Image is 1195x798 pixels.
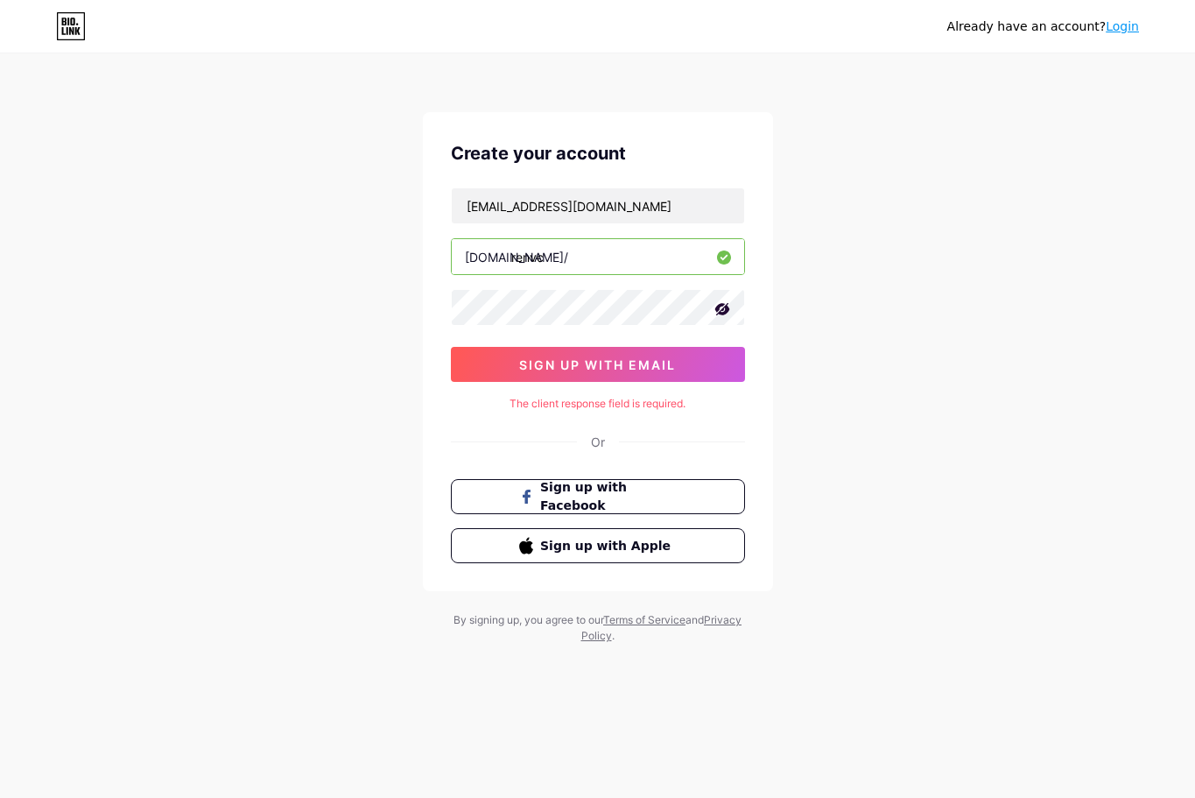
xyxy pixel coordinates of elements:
[452,188,744,223] input: Email
[451,479,745,514] button: Sign up with Facebook
[451,528,745,563] button: Sign up with Apple
[603,613,685,626] a: Terms of Service
[591,433,605,451] div: Or
[519,357,676,372] span: sign up with email
[451,140,745,166] div: Create your account
[465,248,568,266] div: [DOMAIN_NAME]/
[540,537,676,555] span: Sign up with Apple
[452,239,744,274] input: username
[451,396,745,412] div: The client response field is required.
[540,478,676,515] span: Sign up with Facebook
[451,347,745,382] button: sign up with email
[1106,19,1139,33] a: Login
[947,18,1139,36] div: Already have an account?
[449,612,747,644] div: By signing up, you agree to our and .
